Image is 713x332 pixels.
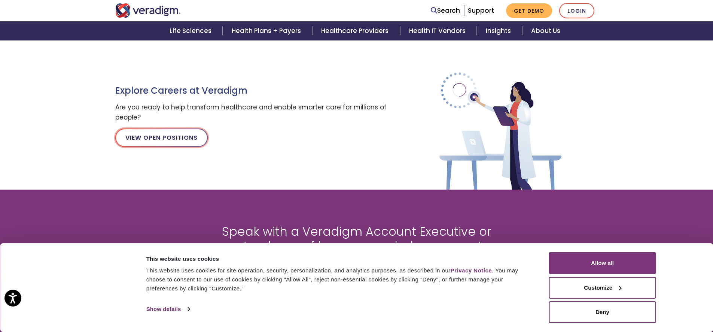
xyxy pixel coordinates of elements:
[115,85,392,96] h3: Explore Careers at Veradigm
[468,6,494,15] a: Support
[223,21,312,40] a: Health Plans + Payers
[522,21,569,40] a: About Us
[146,304,190,315] a: Show details
[146,266,532,293] div: This website uses cookies for site operation, security, personalization, and analytics purposes, ...
[198,224,516,268] h2: Speak with a Veradigm Account Executive or request a demo of how we can help you meet your goals.
[312,21,400,40] a: Healthcare Providers
[477,21,522,40] a: Insights
[115,102,392,123] p: Are you ready to help transform healthcare and enable smarter care for millions of people?
[549,252,656,274] button: Allow all
[161,21,223,40] a: Life Sciences
[115,3,181,18] img: Veradigm logo
[549,277,656,299] button: Customize
[549,301,656,323] button: Deny
[115,129,208,147] a: View Open Positions
[569,278,704,323] iframe: Drift Chat Widget
[146,254,532,263] div: This website uses cookies
[451,267,492,274] a: Privacy Notice
[559,3,594,18] a: Login
[506,3,552,18] a: Get Demo
[400,21,477,40] a: Health IT Vendors
[431,6,460,16] a: Search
